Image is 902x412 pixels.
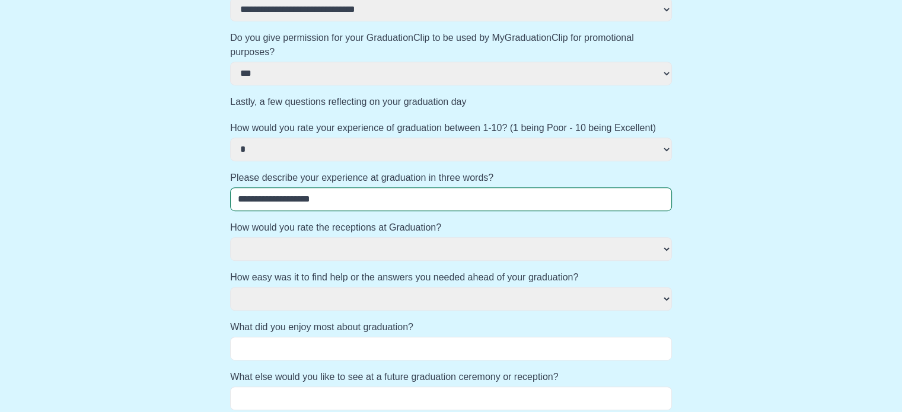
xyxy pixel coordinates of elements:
label: Please describe your experience at graduation in three words? [230,171,672,185]
label: How would you rate the receptions at Graduation? [230,221,672,235]
label: What else would you like to see at a future graduation ceremony or reception? [230,370,672,384]
label: Do you give permission for your GraduationClip to be used by MyGraduationClip for promotional pur... [230,31,672,59]
label: Lastly, a few questions reflecting on your graduation day [230,95,672,109]
label: How would you rate your experience of graduation between 1-10? (1 being Poor - 10 being Excellent) [230,121,672,135]
label: What did you enjoy most about graduation? [230,320,672,334]
label: How easy was it to find help or the answers you needed ahead of your graduation? [230,270,672,285]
